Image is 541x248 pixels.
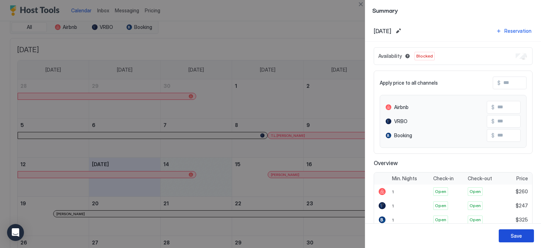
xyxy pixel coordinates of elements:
span: $ [497,80,500,86]
div: Save [511,232,522,240]
span: Open [435,202,446,209]
span: Summary [372,6,534,14]
span: $ [491,104,495,110]
span: Check-out [468,175,492,182]
span: Overview [374,159,533,167]
span: 1 [392,217,394,223]
span: Apply price to all channels [380,80,438,86]
span: [DATE] [374,28,391,35]
span: Open [470,188,481,195]
span: 1 [392,203,394,208]
span: $247 [516,202,528,209]
span: VRBO [394,118,408,125]
button: Reservation [495,26,533,36]
span: Booking [394,132,412,139]
div: Reservation [504,27,531,35]
span: Min. Nights [392,175,417,182]
span: Airbnb [394,104,409,110]
span: $260 [516,188,528,195]
button: Save [499,229,534,242]
div: Open Intercom Messenger [7,224,24,241]
span: $ [491,118,495,125]
span: Open [435,217,446,223]
span: Check-in [433,175,454,182]
span: Blocked [416,53,433,59]
span: 1 [392,189,394,194]
span: Price [516,175,528,182]
span: Open [470,202,481,209]
span: Open [470,217,481,223]
span: Availability [378,53,402,59]
button: Edit date range [394,27,403,35]
span: Open [435,188,446,195]
span: $ [491,132,495,139]
span: $325 [516,217,528,223]
button: Blocked dates override all pricing rules and remain unavailable until manually unblocked [403,52,412,60]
